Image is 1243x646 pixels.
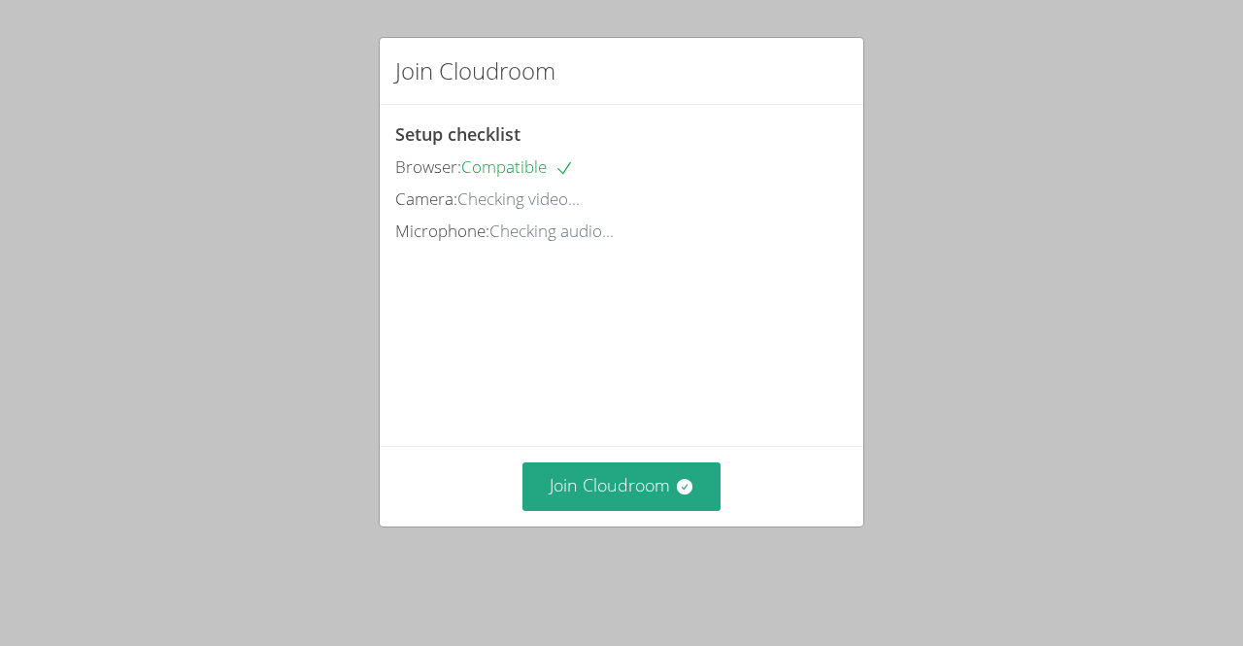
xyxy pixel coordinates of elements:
[395,122,521,146] span: Setup checklist
[461,155,574,178] span: Compatible
[395,187,457,210] span: Camera:
[489,220,614,242] span: Checking audio...
[522,462,722,510] button: Join Cloudroom
[395,155,461,178] span: Browser:
[395,220,489,242] span: Microphone:
[395,53,555,88] h2: Join Cloudroom
[457,187,580,210] span: Checking video...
